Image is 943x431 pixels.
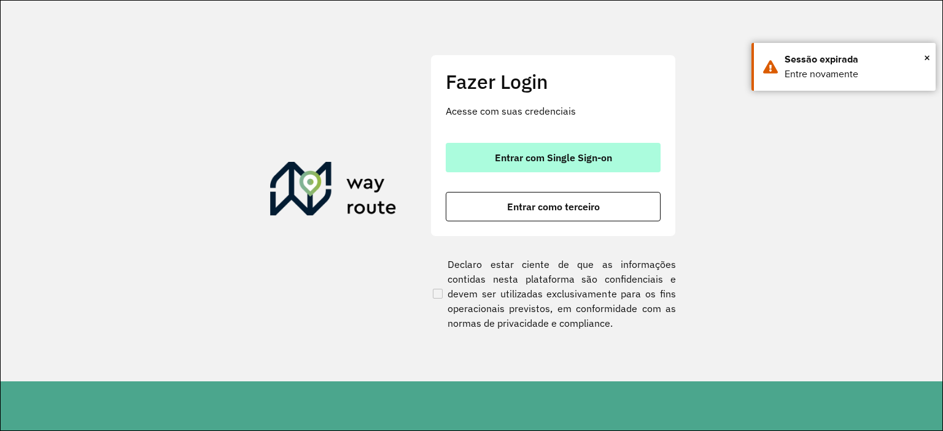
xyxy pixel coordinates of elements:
span: Entrar como terceiro [507,202,600,212]
div: Sessão expirada [785,52,926,67]
label: Declaro estar ciente de que as informações contidas nesta plataforma são confidenciais e devem se... [430,257,676,330]
p: Acesse com suas credenciais [446,104,661,118]
span: Entrar com Single Sign-on [495,153,612,162]
img: Roteirizador AmbevTech [270,162,397,221]
button: Close [924,48,930,67]
button: button [446,192,661,221]
h2: Fazer Login [446,70,661,93]
span: × [924,48,930,67]
button: button [446,143,661,172]
div: Entre novamente [785,67,926,82]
